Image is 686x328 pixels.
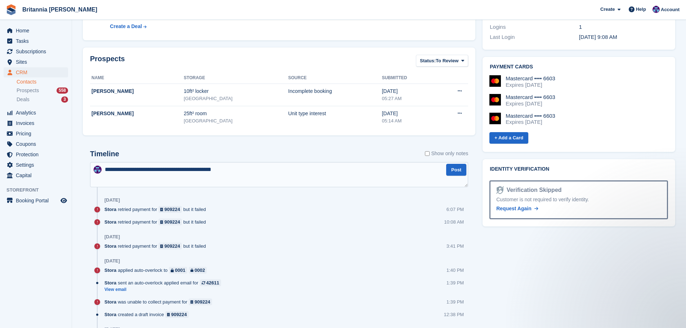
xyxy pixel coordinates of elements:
div: Expires [DATE] [506,82,555,88]
div: 10:08 AM [444,219,464,225]
span: Create [600,6,615,13]
span: Prospects [17,87,39,94]
div: Unit type interest [288,110,382,117]
div: [DATE] [382,87,436,95]
time: 2025-08-01 08:08:46 UTC [579,34,617,40]
input: Show only notes [425,150,430,157]
div: Logins [490,23,579,31]
span: Help [636,6,646,13]
a: Deals 3 [17,96,68,103]
div: 25ft² room [184,110,288,117]
button: Status: To Review [416,55,468,67]
a: menu [4,149,68,159]
div: Incomplete booking [288,87,382,95]
div: [GEOGRAPHIC_DATA] [184,95,288,102]
span: Tasks [16,36,59,46]
div: [PERSON_NAME] [91,87,184,95]
div: [DATE] [104,258,120,264]
span: Deals [17,96,30,103]
a: menu [4,67,68,77]
a: menu [4,160,68,170]
th: Source [288,72,382,84]
div: 3:41 PM [447,243,464,250]
a: Create a Deal [110,23,261,30]
span: Home [16,26,59,36]
span: Account [661,6,680,13]
div: applied auto-overlock to [104,267,210,274]
span: Subscriptions [16,46,59,57]
div: retried payment for but it failed [104,206,210,213]
div: Expires [DATE] [506,119,555,125]
img: Becca Clark [94,166,102,174]
div: Last Login [490,33,579,41]
div: retried payment for but it failed [104,243,210,250]
th: Name [90,72,184,84]
div: Expires [DATE] [506,100,555,107]
span: Stora [104,311,116,318]
a: + Add a Card [489,132,528,144]
span: Stora [104,298,116,305]
a: 909224 [158,206,182,213]
a: Contacts [17,78,68,85]
div: 10ft² locker [184,87,288,95]
span: CRM [16,67,59,77]
div: Mastercard •••• 6603 [506,75,555,82]
a: menu [4,108,68,118]
h2: Identity verification [490,166,668,172]
div: 909224 [171,311,187,318]
a: menu [4,57,68,67]
span: Capital [16,170,59,180]
span: Analytics [16,108,59,118]
div: Mastercard •••• 6603 [506,113,555,119]
a: 42611 [200,279,221,286]
div: 1 [579,23,668,31]
div: retried payment for but it failed [104,219,210,225]
div: 12:38 PM [444,311,464,318]
div: 3 [61,96,68,103]
a: 0001 [169,267,187,274]
a: 0002 [189,267,207,274]
div: 6:07 PM [447,206,464,213]
div: Mastercard •••• 6603 [506,94,555,100]
div: created a draft invoice [104,311,192,318]
label: Show only notes [425,150,468,157]
div: Customer is not required to verify identity. [496,196,661,203]
div: 909224 [165,219,180,225]
button: Post [446,164,466,176]
span: Request Again [496,206,532,211]
div: 42611 [206,279,219,286]
div: [GEOGRAPHIC_DATA] [184,117,288,125]
div: [PERSON_NAME] [91,110,184,117]
a: Request Again [496,205,538,212]
a: menu [4,36,68,46]
a: Preview store [59,196,68,205]
a: 909224 [165,311,189,318]
a: View email [104,287,225,293]
div: 05:14 AM [382,117,436,125]
div: 0001 [175,267,185,274]
div: sent an auto-overlock applied email for [104,279,225,286]
span: Status: [420,57,436,64]
a: Prospects 558 [17,87,68,94]
a: menu [4,170,68,180]
div: 1:39 PM [447,298,464,305]
span: Stora [104,267,116,274]
a: 909224 [189,298,212,305]
img: Mastercard Logo [489,113,501,124]
a: menu [4,139,68,149]
img: Becca Clark [653,6,660,13]
span: Stora [104,279,116,286]
img: Identity Verification Ready [496,186,503,194]
a: menu [4,46,68,57]
span: Pricing [16,129,59,139]
a: menu [4,129,68,139]
span: Stora [104,219,116,225]
div: Verification Skipped [504,186,562,194]
span: Booking Portal [16,196,59,206]
span: Stora [104,243,116,250]
div: Create a Deal [110,23,142,30]
img: stora-icon-8386f47178a22dfd0bd8f6a31ec36ba5ce8667c1dd55bd0f319d3a0aa187defe.svg [6,4,17,15]
img: Mastercard Logo [489,94,501,105]
a: 909224 [158,219,182,225]
div: 909224 [165,206,180,213]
